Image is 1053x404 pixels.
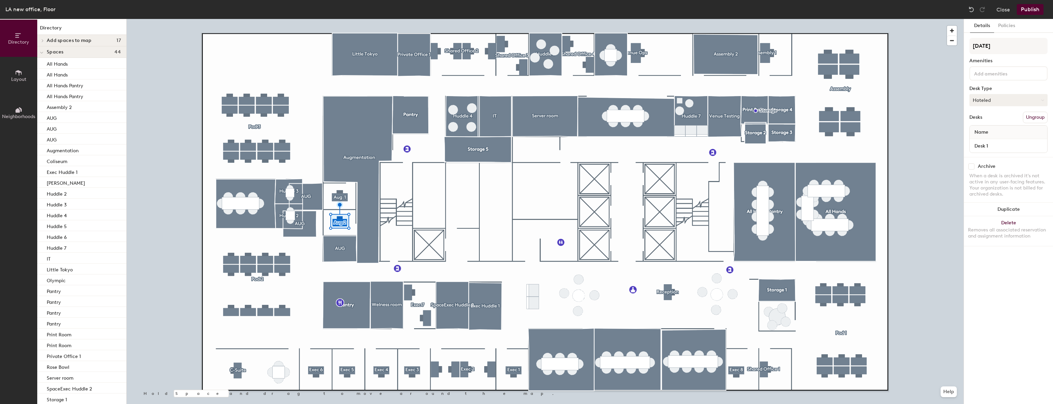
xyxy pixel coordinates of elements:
[47,70,68,78] p: All Hands
[47,157,67,164] p: Coliseum
[47,308,61,316] p: Pantry
[47,200,67,208] p: Huddle 3
[47,211,67,219] p: Huddle 4
[47,330,71,338] p: Print Room
[114,49,121,55] span: 44
[47,81,83,89] p: All Hands Pantry
[47,232,67,240] p: Huddle 6
[964,216,1053,246] button: DeleteRemoves all associated reservation and assignment information
[968,6,975,13] img: Undo
[969,115,982,120] div: Desks
[47,287,61,294] p: Pantry
[47,243,66,251] p: Huddle 7
[941,386,957,397] button: Help
[8,39,29,45] span: Directory
[994,19,1019,33] button: Policies
[1017,4,1044,15] button: Publish
[969,86,1048,91] div: Desk Type
[996,4,1010,15] button: Close
[964,203,1053,216] button: Duplicate
[47,352,81,359] p: Private Office 1
[979,6,986,13] img: Redo
[978,164,995,169] div: Archive
[47,297,61,305] p: Pantry
[973,69,1034,77] input: Add amenities
[47,189,67,197] p: Huddle 2
[47,146,79,154] p: Augmentation
[47,384,92,392] p: SpaceExec Huddle 2
[47,265,73,273] p: Little Tokyo
[970,19,994,33] button: Details
[47,92,83,99] p: All Hands Pantry
[116,38,121,43] span: 17
[47,276,66,284] p: Olympic
[47,362,69,370] p: Rose Bowl
[47,38,92,43] span: Add spaces to map
[969,94,1048,106] button: Hoteled
[971,126,992,138] span: Name
[47,178,85,186] p: [PERSON_NAME]
[1023,112,1048,123] button: Ungroup
[47,222,67,229] p: Huddle 5
[47,49,64,55] span: Spaces
[969,58,1048,64] div: Amenities
[968,227,1049,239] div: Removes all associated reservation and assignment information
[37,24,126,35] h1: Directory
[47,319,61,327] p: Pantry
[5,5,56,14] div: LA new office, Floor
[2,114,35,119] span: Neighborhoods
[47,373,73,381] p: Server room
[47,124,57,132] p: AUG
[47,113,57,121] p: AUG
[969,173,1048,197] div: When a desk is archived it's not active in any user-facing features. Your organization is not bil...
[47,59,68,67] p: All Hands
[11,76,26,82] span: Layout
[47,135,57,143] p: AUG
[47,254,50,262] p: IT
[47,395,67,403] p: Storage 1
[47,103,72,110] p: Assembly 2
[47,167,78,175] p: Exec Huddle 1
[47,341,71,349] p: Print Room
[971,141,1046,151] input: Unnamed desk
